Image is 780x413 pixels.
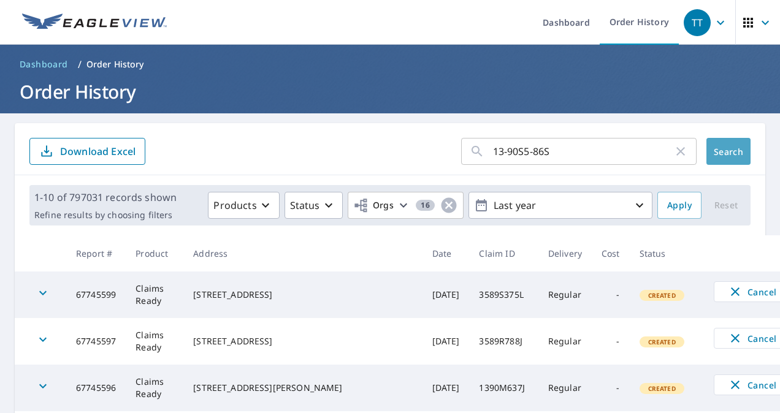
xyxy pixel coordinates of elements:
th: Report # [66,235,126,271]
td: 67745596 [66,365,126,411]
nav: breadcrumb [15,55,765,74]
button: Last year [468,192,652,219]
td: - [592,271,630,318]
div: [STREET_ADDRESS] [193,289,412,301]
td: [DATE] [422,318,470,365]
h1: Order History [15,79,765,104]
span: Created [641,291,683,300]
th: Address [183,235,422,271]
td: 67745597 [66,318,126,365]
td: [DATE] [422,271,470,318]
input: Address, Report #, Claim ID, etc. [493,134,673,169]
a: Dashboard [15,55,73,74]
td: - [592,318,630,365]
td: 67745599 [66,271,126,318]
button: Download Excel [29,138,145,165]
p: Status [290,198,320,213]
span: 16 [416,201,435,210]
td: Regular [538,271,592,318]
td: Claims Ready [126,318,183,365]
th: Status [630,235,705,271]
p: Products [213,198,256,213]
th: Product [126,235,183,271]
th: Date [422,235,470,271]
th: Claim ID [469,235,538,271]
button: Apply [657,192,702,219]
p: 1-10 of 797031 records shown [34,190,177,205]
td: Regular [538,318,592,365]
li: / [78,57,82,72]
span: Cancel [727,331,778,346]
div: [STREET_ADDRESS][PERSON_NAME] [193,382,412,394]
span: Dashboard [20,58,68,70]
td: 1390M637J [469,365,538,411]
td: Regular [538,365,592,411]
div: [STREET_ADDRESS] [193,335,412,347]
span: Cancel [727,284,778,299]
button: Status [285,192,343,219]
th: Cost [592,235,630,271]
span: Cancel [727,377,778,392]
td: 3589R788J [469,318,538,365]
td: [DATE] [422,365,470,411]
p: Refine results by choosing filters [34,210,177,221]
p: Download Excel [60,145,136,158]
p: Order History [86,58,144,70]
span: Created [641,384,683,393]
span: Apply [667,198,692,213]
td: Claims Ready [126,271,183,318]
td: - [592,365,630,411]
button: Search [706,138,751,165]
button: Orgs16 [348,192,464,219]
img: EV Logo [22,13,167,32]
button: Products [208,192,279,219]
p: Last year [489,195,632,216]
th: Delivery [538,235,592,271]
div: TT [684,9,711,36]
span: Search [716,146,741,157]
span: Created [641,338,683,346]
td: 3589S375L [469,271,538,318]
span: Orgs [353,198,394,213]
td: Claims Ready [126,365,183,411]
